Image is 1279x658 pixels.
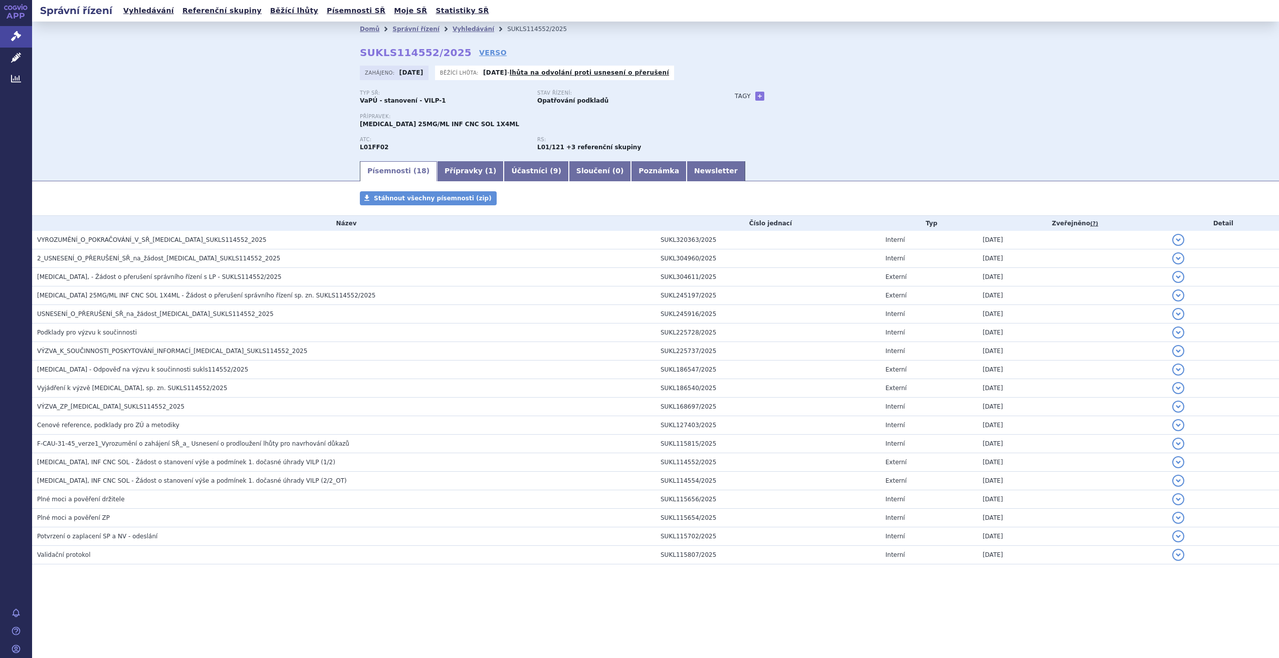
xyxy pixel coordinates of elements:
button: detail [1172,364,1184,376]
td: SUKL168697/2025 [656,398,881,416]
button: detail [1172,345,1184,357]
span: Interní [886,403,905,410]
a: Písemnosti (18) [360,161,437,181]
a: Statistiky SŘ [433,4,492,18]
th: Typ [881,216,978,231]
td: [DATE] [978,398,1168,416]
span: Plné moci a pověření ZP [37,514,110,521]
td: [DATE] [978,323,1168,342]
span: Interní [886,533,905,540]
td: SUKL114552/2025 [656,453,881,472]
a: Písemnosti SŘ [324,4,388,18]
button: detail [1172,234,1184,246]
span: 1 [488,167,493,175]
strong: Opatřování podkladů [537,97,608,104]
td: SUKL127403/2025 [656,416,881,435]
span: Interní [886,329,905,336]
th: Zveřejněno [978,216,1168,231]
span: KEYTRUDA - Odpověď na výzvu k součinnosti sukls114552/2025 [37,366,248,373]
td: [DATE] [978,231,1168,249]
span: 0 [615,167,620,175]
span: Externí [886,459,907,466]
p: Typ SŘ: [360,90,527,96]
td: [DATE] [978,490,1168,509]
td: [DATE] [978,379,1168,398]
span: Interní [886,348,905,355]
button: detail [1172,438,1184,450]
th: Detail [1167,216,1279,231]
td: [DATE] [978,268,1168,286]
button: detail [1172,252,1184,264]
td: [DATE] [978,453,1168,472]
button: detail [1172,326,1184,339]
span: F-CAU-31-45_verze1_Vyrozumění o zahájení SŘ_a_ Usnesení o prodloužení lhůty pro navrhování důkazů [37,440,349,447]
span: KEYTRUDA, INF CNC SOL - Žádost o stanovení výše a podmínek 1. dočasné úhrady VILP (2/2_OT) [37,477,347,484]
td: [DATE] [978,416,1168,435]
span: Plné moci a pověření držitele [37,496,125,503]
td: SUKL115815/2025 [656,435,881,453]
span: Interní [886,310,905,317]
button: detail [1172,456,1184,468]
td: SUKL115654/2025 [656,509,881,527]
strong: [DATE] [399,69,423,76]
button: detail [1172,271,1184,283]
a: lhůta na odvolání proti usnesení o přerušení [510,69,669,76]
span: Interní [886,422,905,429]
td: SUKL304611/2025 [656,268,881,286]
a: Běžící lhůty [267,4,321,18]
strong: VaPÚ - stanovení - VILP-1 [360,97,446,104]
span: Externí [886,477,907,484]
button: detail [1172,530,1184,542]
span: VÝZVA_ZP_KEYTRUDA_SUKLS114552_2025 [37,403,184,410]
button: detail [1172,308,1184,320]
td: SUKL115656/2025 [656,490,881,509]
a: Vyhledávání [453,26,494,33]
td: SUKL114554/2025 [656,472,881,490]
span: Zahájeno: [365,69,396,77]
th: Číslo jednací [656,216,881,231]
p: Přípravek: [360,114,715,120]
td: SUKL245197/2025 [656,286,881,305]
td: [DATE] [978,361,1168,379]
span: KEYTRUDA, INF CNC SOL - Žádost o stanovení výše a podmínek 1. dočasné úhrady VILP (1/2) [37,459,335,466]
strong: pembrolizumab [537,144,564,151]
span: Externí [886,292,907,299]
strong: [DATE] [483,69,507,76]
h2: Správní řízení [32,4,120,18]
span: Interní [886,255,905,262]
button: detail [1172,419,1184,431]
td: [DATE] [978,546,1168,564]
button: detail [1172,289,1184,301]
button: detail [1172,475,1184,487]
button: detail [1172,493,1184,505]
span: Cenové reference, podklady pro ZÚ a metodiky [37,422,179,429]
th: Název [32,216,656,231]
span: Validační protokol [37,551,91,558]
td: [DATE] [978,249,1168,268]
td: SUKL304960/2025 [656,249,881,268]
strong: +3 referenční skupiny [566,144,641,151]
td: SUKL115702/2025 [656,527,881,546]
a: + [755,92,764,101]
span: 9 [553,167,558,175]
span: Interní [886,514,905,521]
button: detail [1172,382,1184,394]
span: Interní [886,551,905,558]
td: [DATE] [978,527,1168,546]
a: Stáhnout všechny písemnosti (zip) [360,191,497,205]
a: Domů [360,26,379,33]
td: [DATE] [978,286,1168,305]
span: KEYTRUDA 25MG/ML INF CNC SOL 1X4ML - Žádost o přerušení správního řízení sp. zn. SUKLS114552/2025 [37,292,375,299]
h3: Tagy [735,90,751,102]
strong: SUKLS114552/2025 [360,47,472,59]
p: Stav řízení: [537,90,705,96]
span: Potvrzení o zaplacení SP a NV - odeslání [37,533,157,540]
td: [DATE] [978,342,1168,361]
td: [DATE] [978,305,1168,323]
span: Externí [886,385,907,392]
abbr: (?) [1090,220,1098,227]
a: Správní řízení [392,26,440,33]
span: VÝZVA_K_SOUČINNOSTI_POSKYTOVÁNÍ_INFORMACÍ_KEYTRUDA_SUKLS114552_2025 [37,348,307,355]
a: Moje SŘ [391,4,430,18]
li: SUKLS114552/2025 [507,22,580,37]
